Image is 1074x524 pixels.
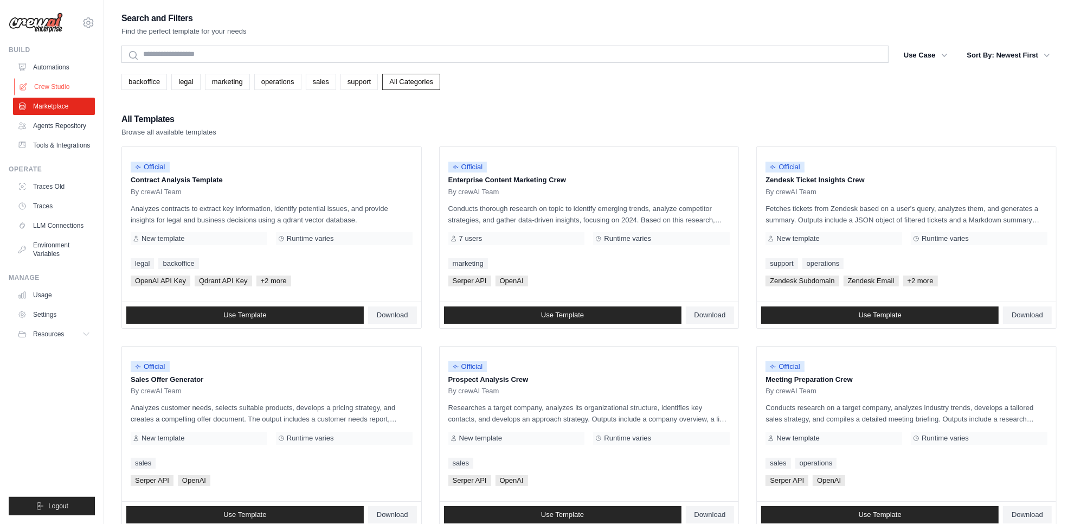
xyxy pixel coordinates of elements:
img: Logo [9,12,63,33]
span: OpenAI [178,475,210,486]
p: Analyzes contracts to extract key information, identify potential issues, and provide insights fo... [131,203,413,226]
a: backoffice [158,258,198,269]
span: +2 more [256,276,291,286]
p: Find the perfect template for your needs [121,26,247,37]
a: Settings [13,306,95,323]
span: OpenAI [496,276,528,286]
div: Operate [9,165,95,174]
span: Official [131,361,170,372]
a: Download [1003,506,1052,523]
span: New template [459,434,502,443]
p: Enterprise Content Marketing Crew [448,175,730,186]
span: Download [694,311,726,319]
span: Runtime varies [604,434,651,443]
span: New template [776,234,819,243]
p: Conducts research on a target company, analyzes industry trends, develops a tailored sales strate... [766,402,1047,425]
span: Use Template [223,510,266,519]
span: Runtime varies [604,234,651,243]
span: Official [131,162,170,172]
a: sales [131,458,156,469]
span: By crewAI Team [448,387,499,395]
span: Runtime varies [287,434,334,443]
p: Conducts thorough research on topic to identify emerging trends, analyze competitor strategies, a... [448,203,730,226]
span: Use Template [223,311,266,319]
a: sales [766,458,790,469]
span: Official [766,361,805,372]
a: Download [368,306,417,324]
a: support [340,74,378,90]
span: By crewAI Team [131,387,182,395]
a: operations [795,458,837,469]
a: support [766,258,798,269]
span: Download [1012,311,1043,319]
div: Manage [9,273,95,282]
p: Researches a target company, analyzes its organizational structure, identifies key contacts, and ... [448,402,730,425]
a: Automations [13,59,95,76]
span: Runtime varies [287,234,334,243]
a: Use Template [444,506,681,523]
span: Runtime varies [922,434,969,443]
a: All Categories [382,74,440,90]
p: Zendesk Ticket Insights Crew [766,175,1047,186]
span: Zendesk Email [844,276,899,286]
span: By crewAI Team [766,387,816,395]
a: LLM Connections [13,217,95,234]
span: +2 more [903,276,938,286]
a: Download [1003,306,1052,324]
span: OpenAI [496,475,528,486]
a: Use Template [126,506,364,523]
span: Use Template [859,311,902,319]
span: Runtime varies [922,234,969,243]
p: Analyzes customer needs, selects suitable products, develops a pricing strategy, and creates a co... [131,402,413,425]
span: Use Template [541,510,584,519]
span: Serper API [448,276,491,286]
a: legal [131,258,154,269]
span: Official [448,361,487,372]
span: Zendesk Subdomain [766,276,839,286]
a: Tools & Integrations [13,137,95,154]
button: Sort By: Newest First [961,46,1057,65]
a: Use Template [444,306,681,324]
a: Use Template [761,306,999,324]
p: Prospect Analysis Crew [448,374,730,385]
a: backoffice [121,74,167,90]
a: operations [802,258,844,269]
a: marketing [448,258,488,269]
a: Marketplace [13,98,95,115]
button: Resources [13,325,95,343]
button: Logout [9,497,95,515]
h2: Search and Filters [121,11,247,26]
p: Sales Offer Generator [131,374,413,385]
a: Agents Repository [13,117,95,135]
span: Resources [33,330,64,338]
p: Browse all available templates [121,127,216,138]
p: Contract Analysis Template [131,175,413,186]
a: Use Template [761,506,999,523]
span: Serper API [766,475,808,486]
a: sales [448,458,473,469]
a: Environment Variables [13,237,95,263]
span: Official [766,162,805,172]
a: Use Template [126,306,364,324]
a: operations [254,74,301,90]
a: Download [686,306,735,324]
span: By crewAI Team [131,188,182,196]
p: Meeting Preparation Crew [766,374,1047,385]
span: Official [448,162,487,172]
a: legal [171,74,200,90]
a: Traces [13,197,95,215]
span: New template [776,434,819,443]
a: Usage [13,286,95,304]
span: By crewAI Team [766,188,816,196]
h2: All Templates [121,112,216,127]
span: Logout [48,502,68,510]
span: New template [142,434,184,443]
span: Use Template [859,510,902,519]
button: Use Case [897,46,954,65]
a: sales [306,74,336,90]
span: By crewAI Team [448,188,499,196]
span: Download [694,510,726,519]
a: Crew Studio [14,78,96,95]
span: Use Template [541,311,584,319]
a: marketing [205,74,250,90]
